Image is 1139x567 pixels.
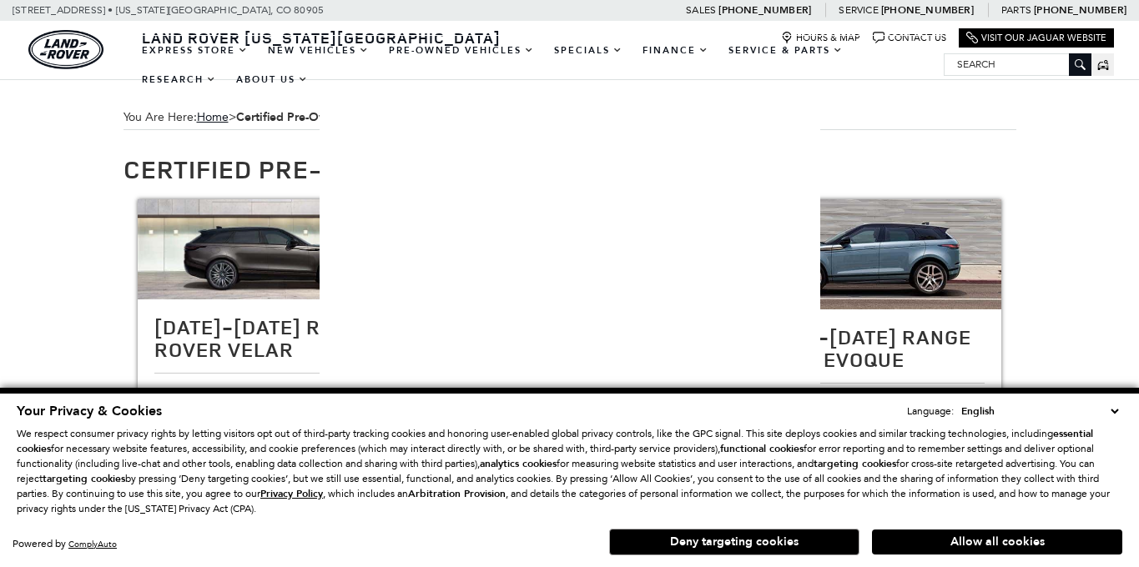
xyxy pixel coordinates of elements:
[379,36,544,65] a: Pre-Owned Vehicles
[814,457,896,470] strong: targeting cookies
[258,36,379,65] a: New Vehicles
[142,28,501,48] span: Land Rover [US_STATE][GEOGRAPHIC_DATA]
[13,539,117,549] div: Powered by
[260,487,323,500] u: Privacy Policy
[197,110,386,124] span: >
[632,36,718,65] a: Finance
[226,65,318,94] a: About Us
[966,32,1106,44] a: Visit Our Jaguar Website
[68,539,117,549] a: ComplyAuto
[28,30,103,69] img: Land Rover
[609,529,859,555] button: Deny targeting cookies
[873,32,946,44] a: Contact Us
[480,457,557,470] strong: analytics cookies
[907,406,954,416] div: Language:
[154,386,389,423] span: Finance for 4.99% for 12-60 months
[1034,3,1126,17] a: [PHONE_NUMBER]
[197,110,229,124] a: Home
[881,3,974,17] a: [PHONE_NUMBER]
[43,472,125,485] strong: targeting cookies
[408,487,506,500] strong: Arbitration Provision
[720,442,804,455] strong: functional cookies
[733,199,1001,309] img: 2019-2025 Range Rover Evoque
[945,54,1091,74] input: Search
[750,326,985,370] h2: [DATE]-[DATE] Range Rover Evoque
[123,105,1016,130] div: Breadcrumbs
[13,4,324,16] a: [STREET_ADDRESS] • [US_STATE][GEOGRAPHIC_DATA], CO 80905
[1001,4,1031,16] span: Parts
[132,36,258,65] a: EXPRESS STORE
[686,4,716,16] span: Sales
[154,316,389,360] h2: [DATE]-[DATE] Range Rover Velar
[123,155,1016,183] h1: Certified Pre-Owned Offers
[718,3,811,17] a: [PHONE_NUMBER]
[132,28,511,48] a: Land Rover [US_STATE][GEOGRAPHIC_DATA]
[718,36,853,65] a: Service & Parts
[132,36,944,94] nav: Main Navigation
[544,36,632,65] a: Specials
[17,402,162,420] span: Your Privacy & Cookies
[957,403,1122,419] select: Language Select
[781,32,860,44] a: Hours & Map
[28,30,103,69] a: land-rover
[872,529,1122,554] button: Allow all cookies
[17,426,1122,516] p: We respect consumer privacy rights by letting visitors opt out of third-party tracking cookies an...
[132,65,226,94] a: Research
[320,83,820,417] img: blank image
[138,199,406,299] img: 2019-2024 Range Rover Velar
[123,105,1016,130] span: You Are Here:
[236,109,386,125] strong: Certified Pre-Owned Offers
[260,488,323,499] a: Privacy Policy
[839,4,878,16] span: Service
